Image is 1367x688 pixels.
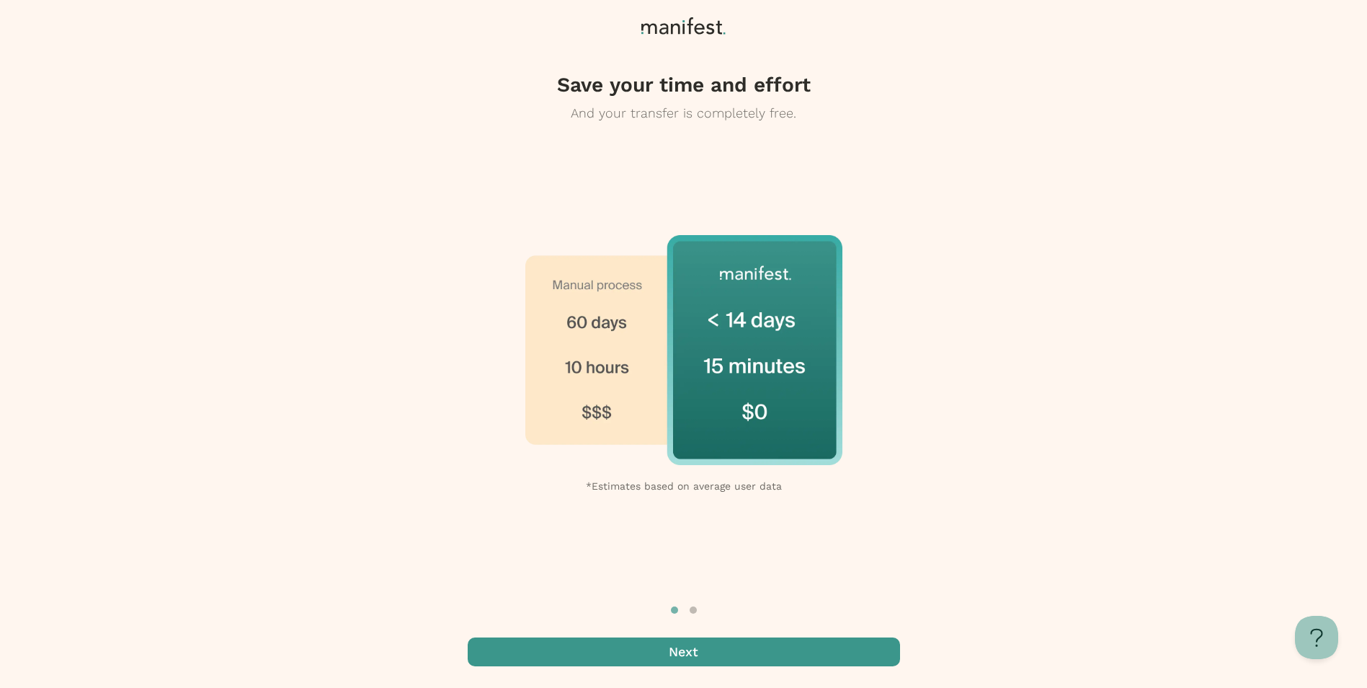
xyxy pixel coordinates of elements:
[1295,616,1338,659] iframe: Toggle Customer Support
[525,235,842,464] img: manifest saves your time and effort
[557,72,811,98] h4: Save your time and effort
[571,105,796,120] span: And your transfer is completely free.
[468,638,900,666] button: Next
[586,478,782,494] span: *Estimates based on average user data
